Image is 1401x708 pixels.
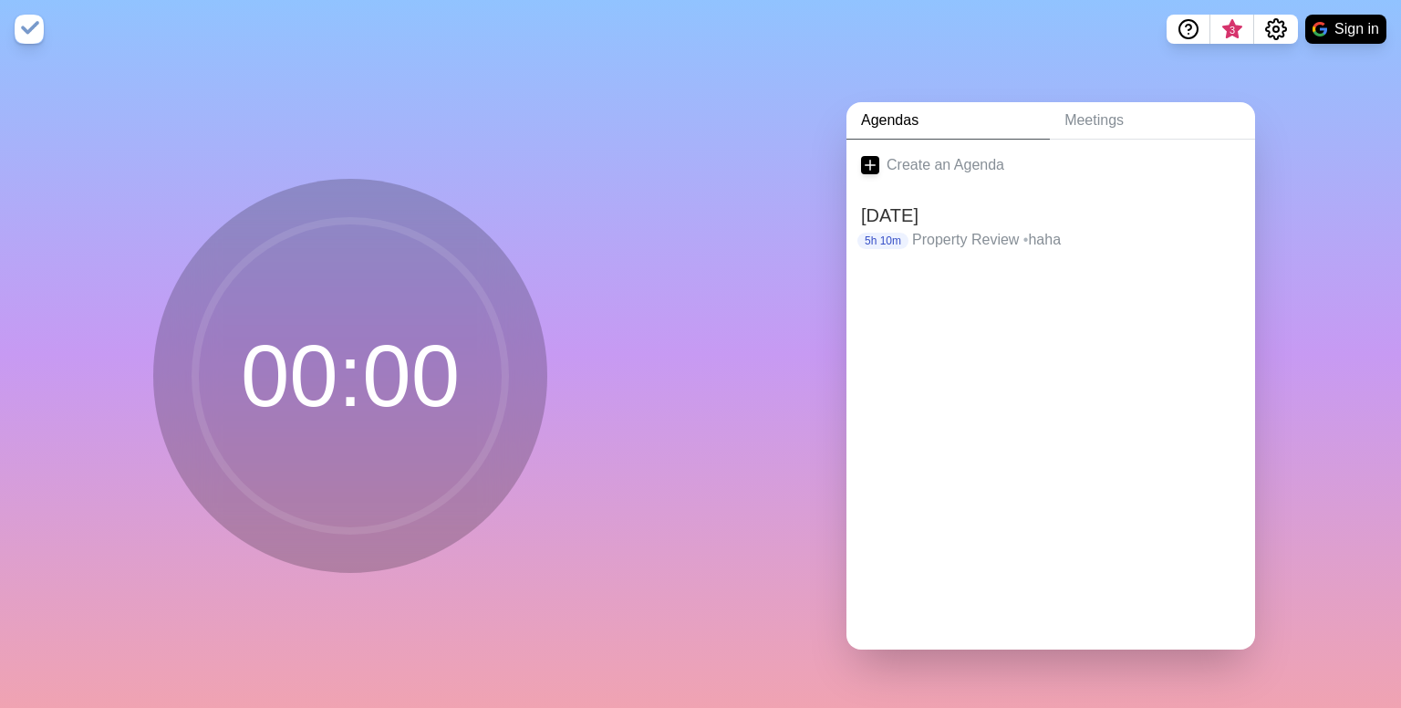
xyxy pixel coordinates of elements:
[1023,232,1029,247] span: •
[857,233,908,249] p: 5h 10m
[15,15,44,44] img: timeblocks logo
[1254,15,1298,44] button: Settings
[1225,23,1240,37] span: 3
[846,140,1255,191] a: Create an Agenda
[1305,15,1386,44] button: Sign in
[1167,15,1210,44] button: Help
[846,102,1050,140] a: Agendas
[1313,22,1327,36] img: google logo
[912,229,1240,251] p: Property Review haha
[1210,15,1254,44] button: What’s new
[1050,102,1255,140] a: Meetings
[861,202,1240,229] h2: [DATE]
